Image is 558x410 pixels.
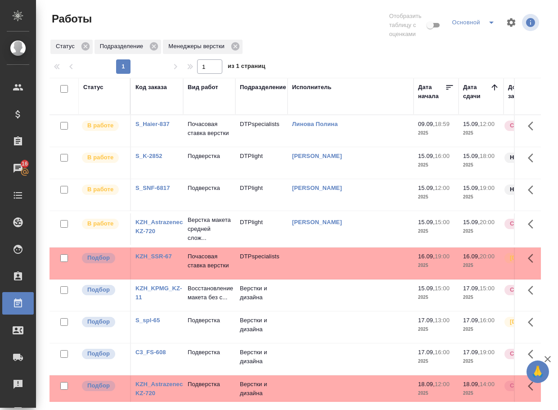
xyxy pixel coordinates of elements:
[510,219,537,228] p: Срочный
[522,311,544,333] button: Здесь прячутся важные кнопки
[450,15,500,30] div: split button
[480,153,495,159] p: 18:00
[418,389,454,398] p: 2025
[235,343,288,375] td: Верстки и дизайна
[135,349,166,356] a: C3_FS-608
[81,152,126,164] div: Исполнитель выполняет работу
[530,362,545,381] span: 🙏
[135,285,182,301] a: KZH_KPMG_KZ-11
[81,218,126,230] div: Исполнитель выполняет работу
[435,285,450,292] p: 15:00
[463,357,499,366] p: 2025
[16,159,33,168] span: 16
[87,349,110,358] p: Подбор
[292,153,342,159] a: [PERSON_NAME]
[463,83,490,101] div: Дата сдачи
[418,381,435,387] p: 18.09,
[522,343,544,365] button: Здесь прячутся важные кнопки
[135,185,170,191] a: S_SNF-6817
[435,253,450,260] p: 19:00
[522,115,544,137] button: Здесь прячутся важные кнопки
[480,381,495,387] p: 14:00
[235,375,288,407] td: Верстки и дизайна
[2,157,34,180] a: 16
[135,219,188,234] a: KZH_Astrazeneca-KZ-720
[510,253,555,262] p: [DEMOGRAPHIC_DATA]
[510,121,537,130] p: Срочный
[522,14,541,31] span: Посмотреть информацию
[292,121,338,127] a: Линова Полина
[135,317,160,324] a: S_spl-65
[522,213,544,235] button: Здесь прячутся важные кнопки
[188,83,218,92] div: Вид работ
[418,121,435,127] p: 09.09,
[87,253,110,262] p: Подбор
[510,381,537,390] p: Срочный
[81,380,126,392] div: Можно подбирать исполнителей
[94,40,161,54] div: Подразделение
[188,120,231,138] p: Почасовая ставка верстки
[480,253,495,260] p: 20:00
[87,285,110,294] p: Подбор
[292,83,332,92] div: Исполнитель
[235,311,288,343] td: Верстки и дизайна
[83,83,103,92] div: Статус
[463,161,499,170] p: 2025
[480,349,495,356] p: 19:00
[135,121,170,127] a: S_Haier-837
[418,325,454,334] p: 2025
[463,261,499,270] p: 2025
[418,357,454,366] p: 2025
[480,317,495,324] p: 16:00
[418,161,454,170] p: 2025
[87,185,113,194] p: В работе
[435,219,450,225] p: 15:00
[510,185,549,194] p: Нормальный
[81,120,126,132] div: Исполнитель выполняет работу
[418,253,435,260] p: 16.09,
[235,115,288,147] td: DTPspecialists
[418,83,445,101] div: Дата начала
[463,121,480,127] p: 15.09,
[50,40,93,54] div: Статус
[168,42,228,51] p: Менеджеры верстки
[463,293,499,302] p: 2025
[418,219,435,225] p: 15.09,
[418,185,435,191] p: 15.09,
[435,185,450,191] p: 12:00
[56,42,78,51] p: Статус
[463,227,499,236] p: 2025
[135,253,172,260] a: KZH_SSR-67
[87,121,113,130] p: В работе
[522,147,544,169] button: Здесь прячутся важные кнопки
[435,381,450,387] p: 12:00
[480,185,495,191] p: 19:00
[418,285,435,292] p: 15.09,
[100,42,146,51] p: Подразделение
[188,316,231,325] p: Подверстка
[235,213,288,245] td: DTPlight
[235,147,288,179] td: DTPlight
[510,153,549,162] p: Нормальный
[463,129,499,138] p: 2025
[188,152,231,161] p: Подверстка
[435,317,450,324] p: 13:00
[418,261,454,270] p: 2025
[188,348,231,357] p: Подверстка
[463,193,499,202] p: 2025
[510,349,537,358] p: Срочный
[463,325,499,334] p: 2025
[418,153,435,159] p: 15.09,
[188,252,231,270] p: Почасовая ставка верстки
[463,381,480,387] p: 18.09,
[135,83,167,92] div: Код заказа
[163,40,243,54] div: Менеджеры верстки
[463,253,480,260] p: 16.09,
[418,193,454,202] p: 2025
[188,184,231,193] p: Подверстка
[463,153,480,159] p: 15.09,
[480,219,495,225] p: 20:00
[418,129,454,138] p: 2025
[235,179,288,211] td: DTPlight
[418,227,454,236] p: 2025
